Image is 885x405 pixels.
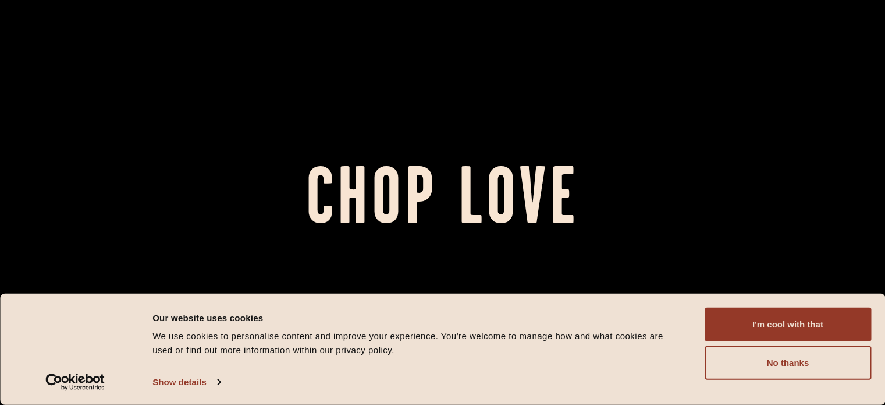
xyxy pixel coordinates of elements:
[152,311,678,325] div: Our website uses cookies
[24,374,126,391] a: Usercentrics Cookiebot - opens in a new window
[705,346,871,380] button: No thanks
[152,374,220,391] a: Show details
[152,329,678,357] div: We use cookies to personalise content and improve your experience. You're welcome to manage how a...
[705,308,871,341] button: I'm cool with that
